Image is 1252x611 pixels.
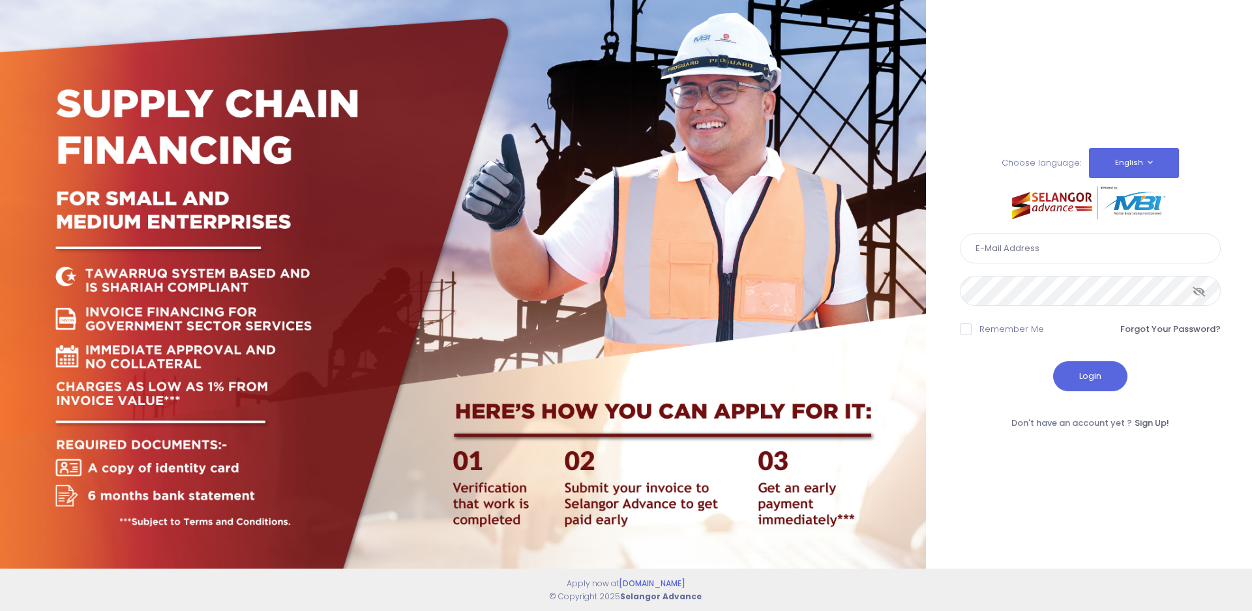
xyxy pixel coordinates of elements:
a: Forgot Your Password? [1120,323,1221,336]
input: E-Mail Address [960,233,1221,263]
a: [DOMAIN_NAME] [619,578,685,589]
span: Apply now at © Copyright 2025 . [549,578,703,602]
button: English [1089,148,1179,178]
span: Don't have an account yet ? [1011,417,1132,429]
strong: Selangor Advance [620,591,702,602]
span: Choose language: [1002,156,1081,169]
img: selangor-advance.png [1012,186,1169,219]
a: Sign Up! [1135,417,1169,429]
button: Login [1053,361,1127,391]
label: Remember Me [979,323,1044,336]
